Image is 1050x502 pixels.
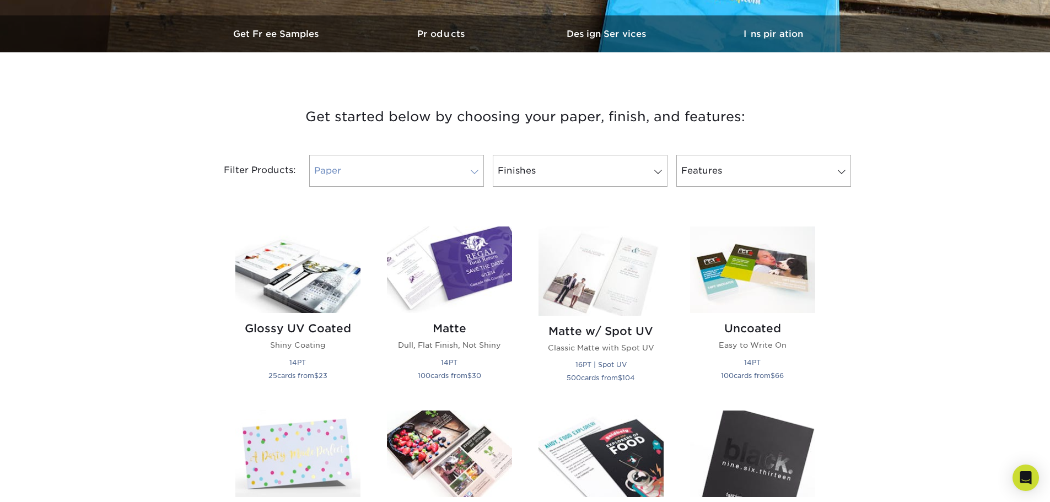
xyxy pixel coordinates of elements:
p: Classic Matte with Spot UV [539,342,664,353]
small: 14PT [441,358,457,366]
span: 100 [721,371,734,380]
span: $ [467,371,472,380]
h3: Inspiration [691,29,856,39]
small: 14PT [744,358,761,366]
span: 100 [418,371,430,380]
img: Matte w/ Spot UV Postcards [539,226,664,316]
span: $ [618,374,622,382]
a: Matte Postcards Matte Dull, Flat Finish, Not Shiny 14PT 100cards from$30 [387,226,512,397]
p: Dull, Flat Finish, Not Shiny [387,339,512,350]
img: Uncoated Postcards [690,226,815,313]
img: Silk w/ Spot UV Postcards [690,411,815,497]
span: $ [314,371,319,380]
h3: Get Free Samples [195,29,360,39]
span: $ [771,371,775,380]
a: Paper [309,155,484,187]
div: Filter Products: [195,155,305,187]
small: cards from [418,371,481,380]
h3: Products [360,29,525,39]
h2: Uncoated [690,322,815,335]
span: 500 [567,374,581,382]
a: Finishes [493,155,667,187]
a: Matte w/ Spot UV Postcards Matte w/ Spot UV Classic Matte with Spot UV 16PT | Spot UV 500cards fr... [539,226,664,397]
img: Matte Postcards [387,226,512,313]
small: 16PT | Spot UV [575,360,627,369]
span: 104 [622,374,635,382]
small: cards from [721,371,784,380]
a: Products [360,15,525,52]
a: Glossy UV Coated Postcards Glossy UV Coated Shiny Coating 14PT 25cards from$23 [235,226,360,397]
img: Silk Laminated Postcards [539,411,664,497]
span: 23 [319,371,327,380]
img: C1S Postcards [387,411,512,497]
p: Shiny Coating [235,339,360,350]
h2: Glossy UV Coated [235,322,360,335]
span: 66 [775,371,784,380]
a: Features [676,155,851,187]
h2: Matte [387,322,512,335]
div: Open Intercom Messenger [1013,465,1039,491]
a: Inspiration [691,15,856,52]
img: Uncoated w/ Stamped Foil Postcards [235,411,360,497]
p: Easy to Write On [690,339,815,350]
h2: Matte w/ Spot UV [539,325,664,338]
small: cards from [268,371,327,380]
img: Glossy UV Coated Postcards [235,226,360,313]
small: cards from [567,374,635,382]
span: 25 [268,371,277,380]
span: 30 [472,371,481,380]
small: 14PT [289,358,306,366]
h3: Get started below by choosing your paper, finish, and features: [203,92,848,142]
h3: Design Services [525,29,691,39]
a: Design Services [525,15,691,52]
a: Get Free Samples [195,15,360,52]
a: Uncoated Postcards Uncoated Easy to Write On 14PT 100cards from$66 [690,226,815,397]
